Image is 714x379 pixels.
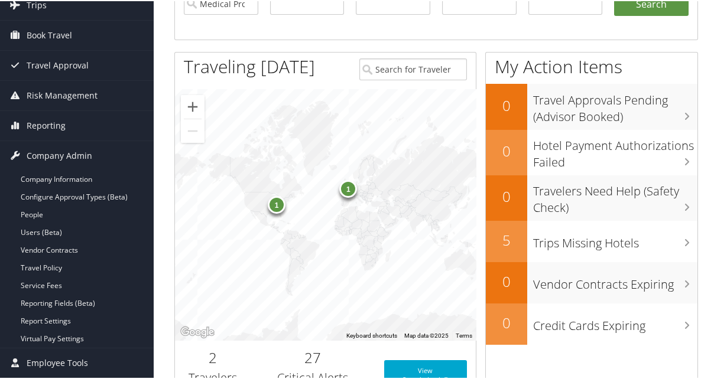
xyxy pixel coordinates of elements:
div: 1 [340,179,358,197]
h2: 0 [486,312,527,332]
a: Terms (opens in new tab) [456,331,472,338]
span: Employee Tools [27,347,88,377]
h3: Trips Missing Hotels [533,228,697,250]
h1: Traveling [DATE] [184,53,315,78]
a: 0Vendor Contracts Expiring [486,261,697,302]
a: 5Trips Missing Hotels [486,220,697,261]
h3: Vendor Contracts Expiring [533,269,697,292]
a: 0Hotel Payment Authorizations Failed [486,129,697,174]
h2: 27 [259,347,366,367]
img: Google [178,324,217,339]
span: Travel Approval [27,50,89,79]
button: Zoom in [181,94,205,117]
a: 0Travel Approvals Pending (Advisor Booked) [486,83,697,128]
span: Reporting [27,110,66,139]
a: 0Travelers Need Help (Safety Check) [486,174,697,220]
h2: 5 [486,229,527,249]
button: Keyboard shortcuts [346,331,397,339]
a: 0Credit Cards Expiring [486,302,697,344]
h3: Travelers Need Help (Safety Check) [533,176,697,215]
h1: My Action Items [486,53,697,78]
a: Open this area in Google Maps (opens a new window) [178,324,217,339]
h3: Credit Cards Expiring [533,311,697,333]
h2: 0 [486,140,527,160]
input: Search for Traveler [359,57,467,79]
span: Risk Management [27,80,98,109]
h2: 0 [486,94,527,115]
h3: Travel Approvals Pending (Advisor Booked) [533,85,697,124]
h2: 0 [486,270,527,290]
span: Map data ©2025 [404,331,449,338]
h2: 2 [184,347,241,367]
div: 1 [268,195,285,213]
button: Zoom out [181,118,205,142]
span: Book Travel [27,19,72,49]
span: Company Admin [27,140,92,169]
h2: 0 [486,185,527,205]
h3: Hotel Payment Authorizations Failed [533,130,697,169]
